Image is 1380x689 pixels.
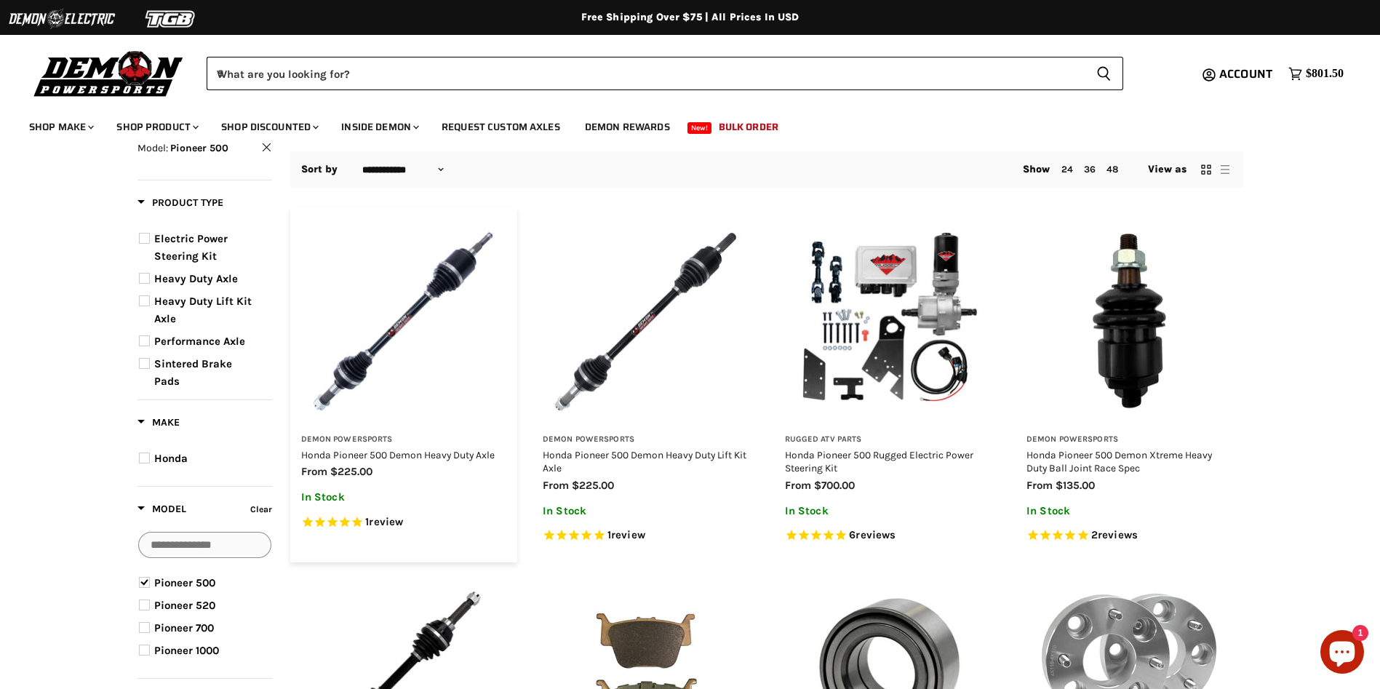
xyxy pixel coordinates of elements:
[301,164,338,175] label: Sort by
[855,528,896,541] span: reviews
[543,218,749,424] img: Honda Pioneer 500 Demon Heavy Duty Lift Kit Axle
[785,218,991,424] img: Honda Pioneer 500 Rugged Electric Power Steering Kit
[301,515,507,530] span: Rated 5.0 out of 5 stars 1 reviews
[1218,162,1232,177] button: list view
[1148,164,1187,175] span: View as
[1023,163,1050,175] span: Show
[1281,63,1351,84] a: $801.50
[1213,68,1281,81] a: Account
[210,112,327,142] a: Shop Discounted
[543,449,746,474] a: Honda Pioneer 500 Demon Heavy Duty Lift Kit Axle
[154,335,245,348] span: Performance Axle
[137,142,168,154] span: Model:
[7,5,116,33] img: Demon Electric Logo 2
[1106,164,1118,175] a: 48
[708,112,789,142] a: Bulk Order
[814,479,855,492] span: $700.00
[543,528,749,543] span: Rated 5.0 out of 5 stars 1 reviews
[170,142,228,154] span: Pioneer 500
[137,140,272,159] button: Clear filter by Model Pioneer 500
[154,295,252,325] span: Heavy Duty Lift Kit Axle
[543,505,749,517] p: In Stock
[330,112,428,142] a: Inside Demon
[301,218,507,424] img: Honda Pioneer 500 Demon Heavy Duty Axle
[207,57,1123,90] form: Product
[607,528,645,541] span: 1 reviews
[574,112,681,142] a: Demon Rewards
[1026,505,1232,517] p: In Stock
[543,479,569,492] span: from
[1098,528,1138,541] span: reviews
[785,479,811,492] span: from
[543,434,749,445] h3: Demon Powersports
[369,515,403,528] span: review
[301,465,327,478] span: from
[572,479,614,492] span: $225.00
[785,528,991,543] span: Rated 5.0 out of 5 stars 6 reviews
[1085,57,1123,90] button: Search
[247,501,272,521] button: Clear filter by Model
[137,415,180,434] button: Filter by Make
[154,452,188,465] span: Honda
[301,491,507,503] p: In Stock
[687,122,712,134] span: New!
[138,532,271,558] input: Search Options
[1026,528,1232,543] span: Rated 5.0 out of 5 stars 2 reviews
[1026,449,1212,474] a: Honda Pioneer 500 Demon Xtreme Heavy Duty Ball Joint Race Spec
[154,357,232,388] span: Sintered Brake Pads
[785,449,973,474] a: Honda Pioneer 500 Rugged Electric Power Steering Kit
[1219,65,1272,83] span: Account
[290,151,1243,188] nav: Collection utilities
[1199,162,1213,177] button: grid view
[154,644,219,657] span: Pioneer 1000
[137,502,186,520] button: Filter by Model
[849,528,896,541] span: 6 reviews
[116,5,226,33] img: TGB Logo 2
[1316,630,1368,677] inbox-online-store-chat: Shopify online store chat
[1306,67,1344,81] span: $801.50
[18,112,103,142] a: Shop Make
[1026,479,1053,492] span: from
[1084,164,1096,175] a: 36
[137,503,186,515] span: Model
[1061,164,1073,175] a: 24
[431,112,571,142] a: Request Custom Axles
[29,47,188,99] img: Demon Powersports
[330,465,372,478] span: $225.00
[785,434,991,445] h3: Rugged ATV Parts
[154,621,214,634] span: Pioneer 700
[154,576,215,589] span: Pioneer 500
[1026,218,1232,424] img: Honda Pioneer 500 Demon Xtreme Heavy Duty Ball Joint Race Spec
[207,57,1085,90] input: When autocomplete results are available use up and down arrows to review and enter to select
[154,599,215,612] span: Pioneer 520
[18,106,1340,142] ul: Main menu
[154,272,238,285] span: Heavy Duty Axle
[137,416,180,429] span: Make
[785,505,991,517] p: In Stock
[108,11,1272,24] div: Free Shipping Over $75 | All Prices In USD
[154,232,228,263] span: Electric Power Steering Kit
[1091,528,1138,541] span: 2 reviews
[365,515,403,528] span: 1 reviews
[611,528,645,541] span: review
[137,196,223,209] span: Product Type
[1026,434,1232,445] h3: Demon Powersports
[301,434,507,445] h3: Demon Powersports
[105,112,207,142] a: Shop Product
[137,196,223,214] button: Filter by Product Type
[1056,479,1095,492] span: $135.00
[301,449,495,461] a: Honda Pioneer 500 Demon Heavy Duty Axle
